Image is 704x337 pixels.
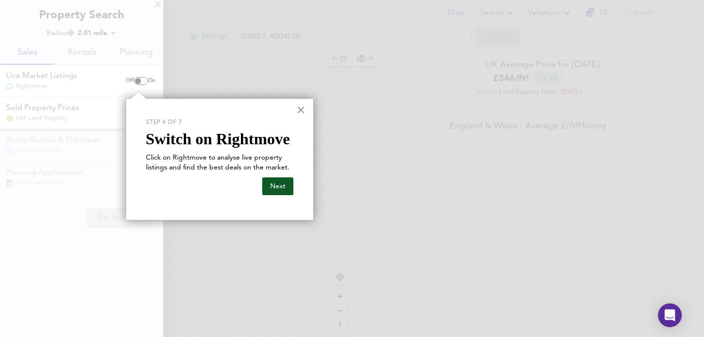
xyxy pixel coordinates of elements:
[296,102,306,118] button: Close
[146,119,293,127] p: Step 4 of 7
[126,77,134,85] span: Off
[148,77,155,85] span: On
[146,153,293,172] p: Click on Rightmove to analyse live property listings and find the best deals on the market.
[658,303,682,327] div: Open Intercom Messenger
[146,129,293,148] p: Switch on Rightmove
[262,177,293,195] button: Next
